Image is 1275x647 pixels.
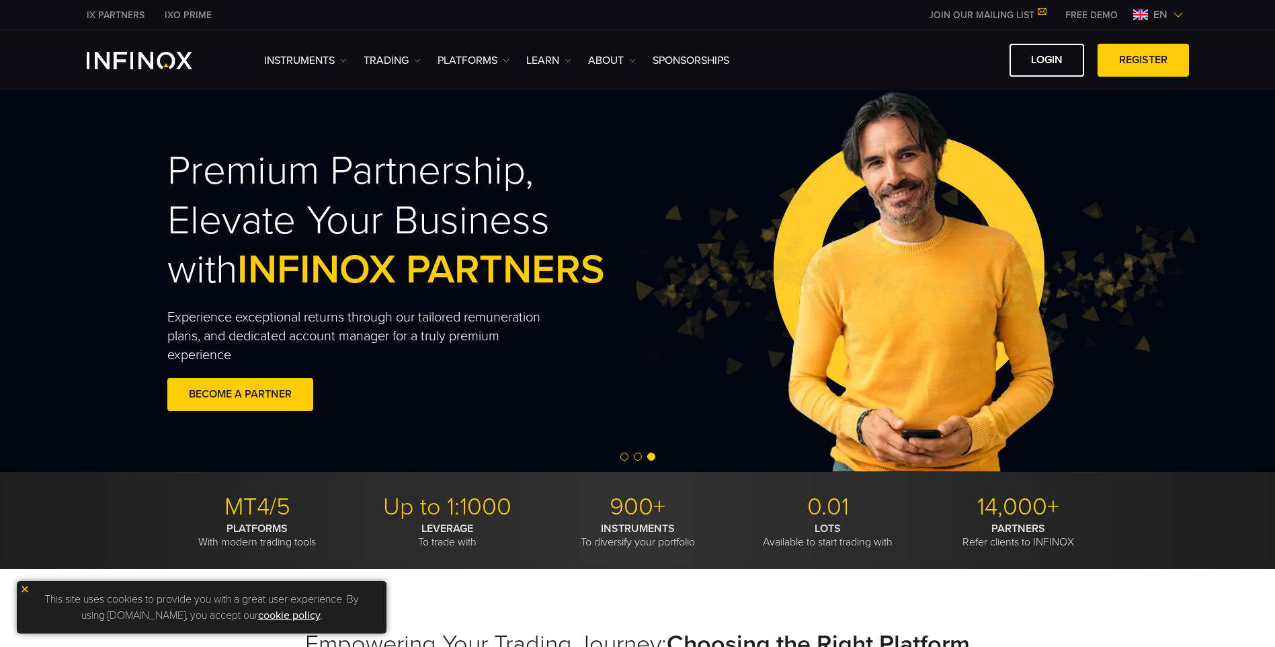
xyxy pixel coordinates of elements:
[653,52,729,69] a: SPONSORSHIPS
[358,492,538,522] p: Up to 1:1000
[647,453,655,461] span: Go to slide 3
[438,52,509,69] a: PLATFORMS
[258,609,321,622] a: cookie policy
[1055,8,1128,22] a: INFINOX MENU
[928,522,1108,549] p: Refer clients to INFINOX
[364,52,421,69] a: TRADING
[264,52,347,69] a: Instruments
[237,245,605,294] span: INFINOX PARTNERS
[167,147,666,295] h2: Premium Partnership, Elevate Your Business with
[167,308,567,365] p: Experience exceptional returns through our tailored remuneration plans, and dedicated account man...
[167,522,347,549] p: With modern trading tools
[1148,7,1173,23] span: en
[167,492,347,522] p: MT4/5
[24,588,380,627] p: This site uses cookies to provide you with a great user experience. By using [DOMAIN_NAME], you a...
[738,492,918,522] p: 0.01
[155,8,222,22] a: INFINOX
[87,52,224,69] a: INFINOX Logo
[77,8,155,22] a: INFINOX
[919,9,1055,21] a: JOIN OUR MAILING LIST
[601,522,675,535] strong: INSTRUMENTS
[738,522,918,549] p: Available to start trading with
[227,522,288,535] strong: PLATFORMS
[421,522,473,535] strong: LEVERAGE
[20,584,30,594] img: yellow close icon
[548,492,728,522] p: 900+
[928,492,1108,522] p: 14,000+
[1010,44,1084,77] a: LOGIN
[991,522,1045,535] strong: PARTNERS
[634,453,642,461] span: Go to slide 2
[167,378,313,411] a: BECOME A PARTNER
[815,522,841,535] strong: LOTS
[548,522,728,549] p: To diversify your portfolio
[358,522,538,549] p: To trade with
[526,52,571,69] a: Learn
[1098,44,1189,77] a: REGISTER
[588,52,636,69] a: ABOUT
[620,453,628,461] span: Go to slide 1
